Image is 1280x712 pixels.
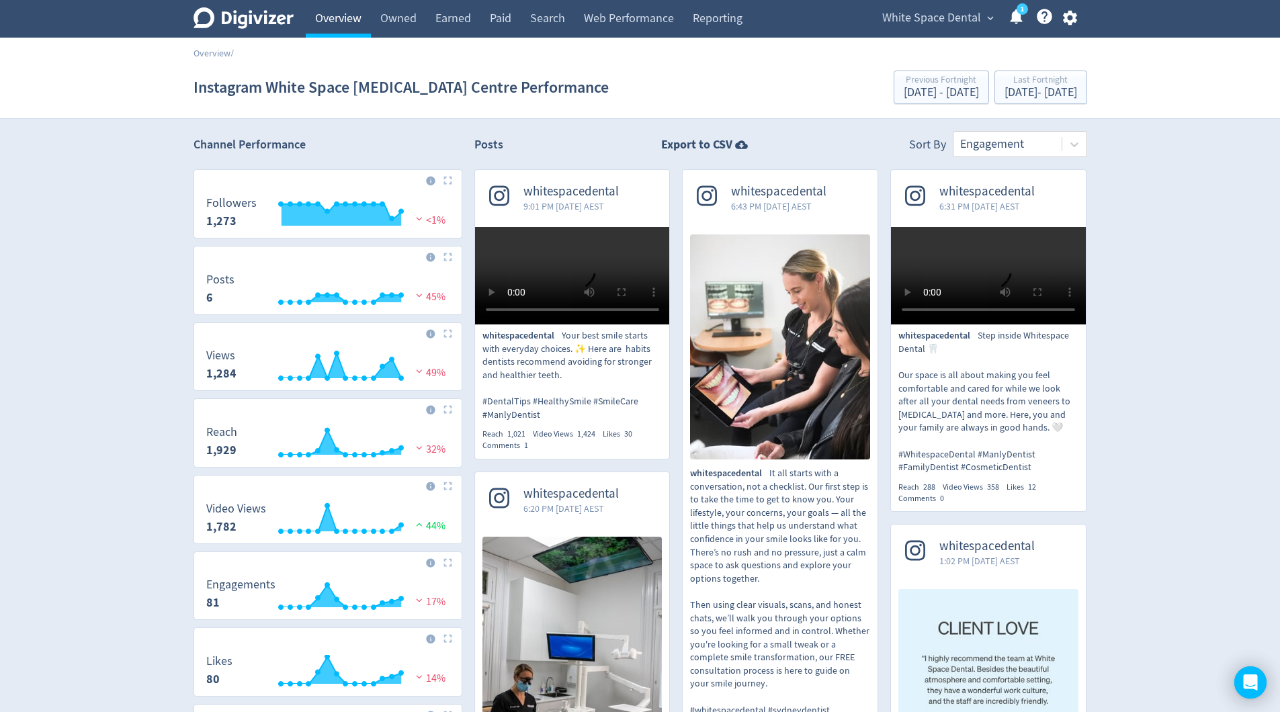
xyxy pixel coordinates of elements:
[443,482,452,490] img: Placeholder
[443,634,452,643] img: Placeholder
[943,482,1007,493] div: Video Views
[523,486,619,502] span: whitespacedental
[1005,75,1077,87] div: Last Fortnight
[482,429,533,440] div: Reach
[200,426,456,461] svg: Reach 1,929
[413,595,445,609] span: 17%
[523,199,619,213] span: 9:01 PM [DATE] AEST
[443,176,452,185] img: Placeholder
[206,501,266,517] dt: Video Views
[577,429,595,439] span: 1,424
[1028,482,1036,492] span: 12
[200,349,456,385] svg: Views 1,284
[413,672,445,685] span: 14%
[443,558,452,567] img: Placeholder
[200,502,456,538] svg: Video Views 1,782
[507,429,525,439] span: 1,021
[413,366,426,376] img: negative-performance.svg
[206,290,213,306] strong: 6
[690,234,870,459] img: It all starts with a conversation, not a checklist. Our first step is to take the time to get to ...
[923,482,935,492] span: 288
[206,425,237,440] dt: Reach
[1234,666,1267,699] div: Open Intercom Messenger
[891,170,1086,504] a: whitespacedental6:31 PM [DATE] AESTwhitespacedentalStep inside Whitespace Dental 🦷 Our space is a...
[894,71,989,104] button: Previous Fortnight[DATE] - [DATE]
[898,493,951,504] div: Comments
[413,672,426,682] img: negative-performance.svg
[206,365,237,382] strong: 1,284
[206,671,220,687] strong: 80
[194,136,462,153] h2: Channel Performance
[482,440,536,451] div: Comments
[603,429,640,440] div: Likes
[413,443,445,456] span: 32%
[200,273,456,309] svg: Posts 6
[624,429,632,439] span: 30
[904,87,979,99] div: [DATE] - [DATE]
[230,47,234,59] span: /
[882,7,981,29] span: White Space Dental
[206,519,237,535] strong: 1,782
[690,467,769,480] span: whitespacedental
[898,329,1078,474] p: Step inside Whitespace Dental 🦷 Our space is all about making you feel comfortable and cared for ...
[939,199,1035,213] span: 6:31 PM [DATE] AEST
[878,7,997,29] button: White Space Dental
[206,594,220,611] strong: 81
[413,290,445,304] span: 45%
[413,214,445,227] span: <1%
[939,539,1035,554] span: whitespacedental
[413,366,445,380] span: 49%
[1017,3,1028,15] a: 1
[413,290,426,300] img: negative-performance.svg
[940,493,944,504] span: 0
[661,136,732,153] strong: Export to CSV
[533,429,603,440] div: Video Views
[206,213,237,229] strong: 1,273
[194,47,230,59] a: Overview
[1005,87,1077,99] div: [DATE] - [DATE]
[200,578,456,614] svg: Engagements 81
[206,195,257,211] dt: Followers
[904,75,979,87] div: Previous Fortnight
[443,329,452,338] img: Placeholder
[443,253,452,261] img: Placeholder
[731,184,826,199] span: whitespacedental
[987,482,999,492] span: 358
[524,440,528,451] span: 1
[206,272,234,287] dt: Posts
[898,482,943,493] div: Reach
[206,577,275,592] dt: Engagements
[413,519,445,533] span: 44%
[206,442,237,458] strong: 1,929
[482,329,663,421] p: Your best smile starts with everyday choices. ✨ Here are habits dentists recommend avoiding for s...
[523,502,619,515] span: 6:20 PM [DATE] AEST
[413,214,426,224] img: negative-performance.svg
[200,655,456,691] svg: Likes 80
[731,199,826,213] span: 6:43 PM [DATE] AEST
[1007,482,1043,493] div: Likes
[939,184,1035,199] span: whitespacedental
[443,405,452,414] img: Placeholder
[474,136,503,157] h2: Posts
[939,554,1035,568] span: 1:02 PM [DATE] AEST
[994,71,1087,104] button: Last Fortnight[DATE]- [DATE]
[413,443,426,453] img: negative-performance.svg
[523,184,619,199] span: whitespacedental
[898,329,978,343] span: whitespacedental
[482,329,562,343] span: whitespacedental
[413,595,426,605] img: negative-performance.svg
[1020,5,1023,14] text: 1
[194,66,609,109] h1: Instagram White Space [MEDICAL_DATA] Centre Performance
[984,12,996,24] span: expand_more
[413,519,426,529] img: positive-performance.svg
[206,654,232,669] dt: Likes
[475,170,670,451] a: whitespacedental9:01 PM [DATE] AESTwhitespacedentalYour best smile starts with everyday choices. ...
[200,197,456,232] svg: Followers 1,273
[909,136,946,157] div: Sort By
[206,348,237,363] dt: Views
